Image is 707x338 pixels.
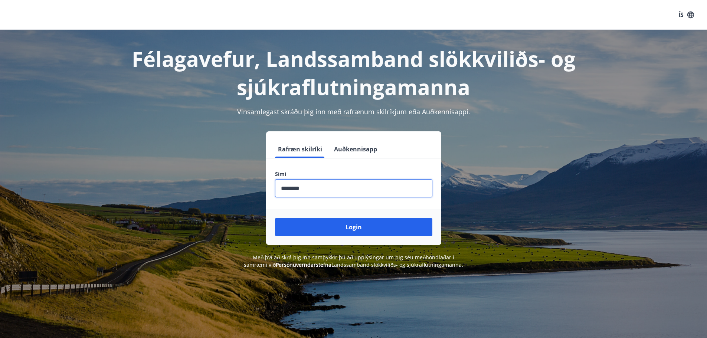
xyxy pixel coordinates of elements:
[237,107,470,116] span: Vinsamlegast skráðu þig inn með rafrænum skilríkjum eða Auðkennisappi.
[244,254,463,268] span: Með því að skrá þig inn samþykkir þú að upplýsingar um þig séu meðhöndlaðar í samræmi við Landssa...
[674,8,698,22] button: ÍS
[331,140,380,158] button: Auðkennisapp
[276,261,331,268] a: Persónuverndarstefna
[275,218,432,236] button: Login
[95,45,612,101] h1: Félagavefur, Landssamband slökkviliðs- og sjúkraflutningamanna
[275,170,432,178] label: Sími
[275,140,325,158] button: Rafræn skilríki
